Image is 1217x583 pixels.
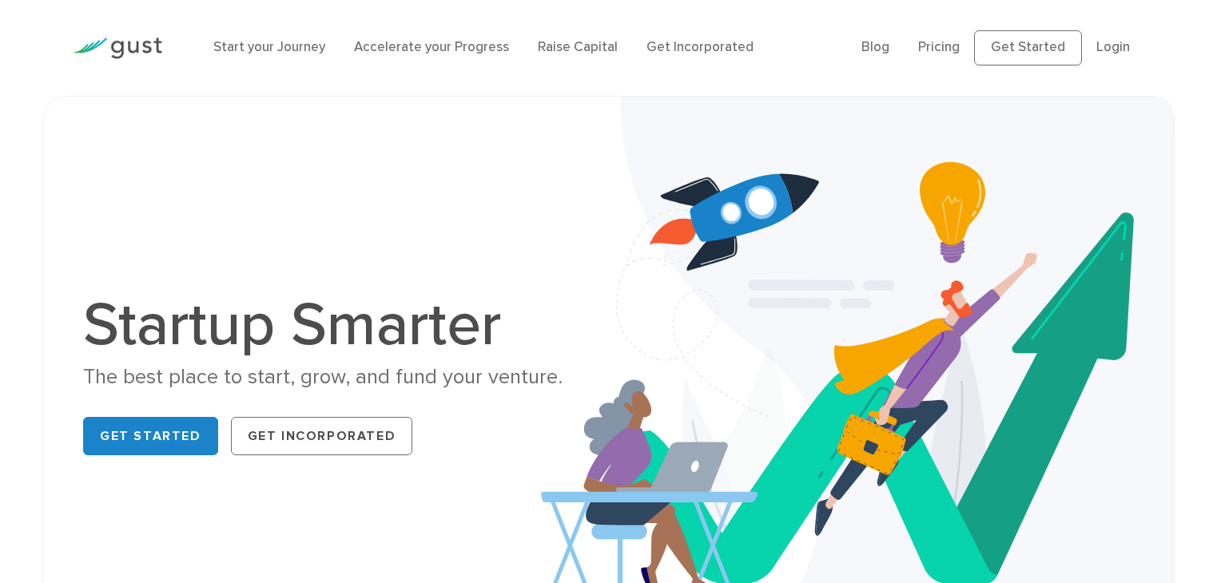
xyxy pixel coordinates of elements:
a: Accelerate your Progress [354,39,509,55]
a: Get Incorporated [231,417,413,455]
a: Blog [861,39,889,55]
a: Pricing [918,39,960,55]
a: Raise Capital [538,39,618,55]
a: Login [1096,39,1130,55]
div: The best place to start, grow, and fund your venture. [83,363,596,391]
a: Get Incorporated [646,39,754,55]
a: Get Started [83,417,218,455]
a: Start your Journey [213,39,325,55]
a: Get Started [974,30,1082,65]
img: Gust Logo [73,38,162,59]
h1: Startup Smarter [83,295,596,355]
